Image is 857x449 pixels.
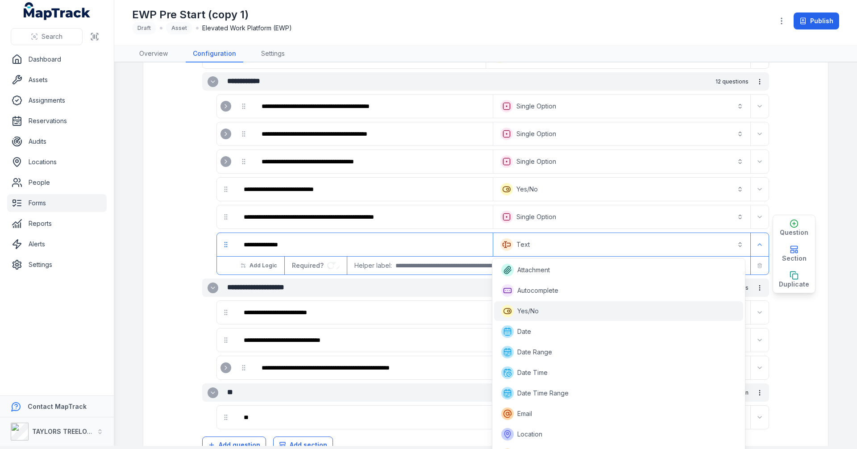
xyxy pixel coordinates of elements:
[517,307,539,316] span: Yes/No
[517,368,548,377] span: Date Time
[517,348,552,357] span: Date Range
[517,389,569,398] span: Date Time Range
[517,430,542,439] span: Location
[517,286,558,295] span: Autocomplete
[495,235,749,254] button: Text
[517,266,550,274] span: Attachment
[517,409,532,418] span: Email
[517,327,531,336] span: Date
